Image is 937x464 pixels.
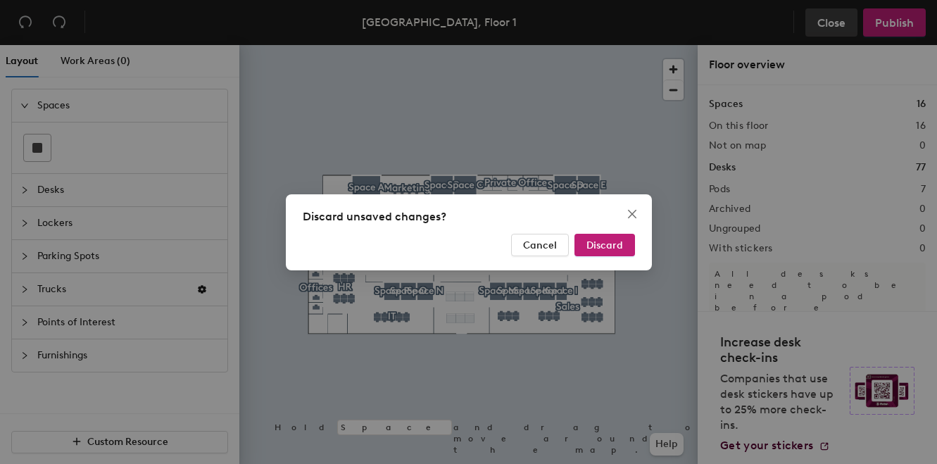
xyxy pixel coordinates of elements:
[586,239,623,251] span: Discard
[621,208,643,220] span: Close
[523,239,557,251] span: Cancel
[627,208,638,220] span: close
[574,234,635,256] button: Discard
[511,234,569,256] button: Cancel
[303,208,635,225] div: Discard unsaved changes?
[621,203,643,225] button: Close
